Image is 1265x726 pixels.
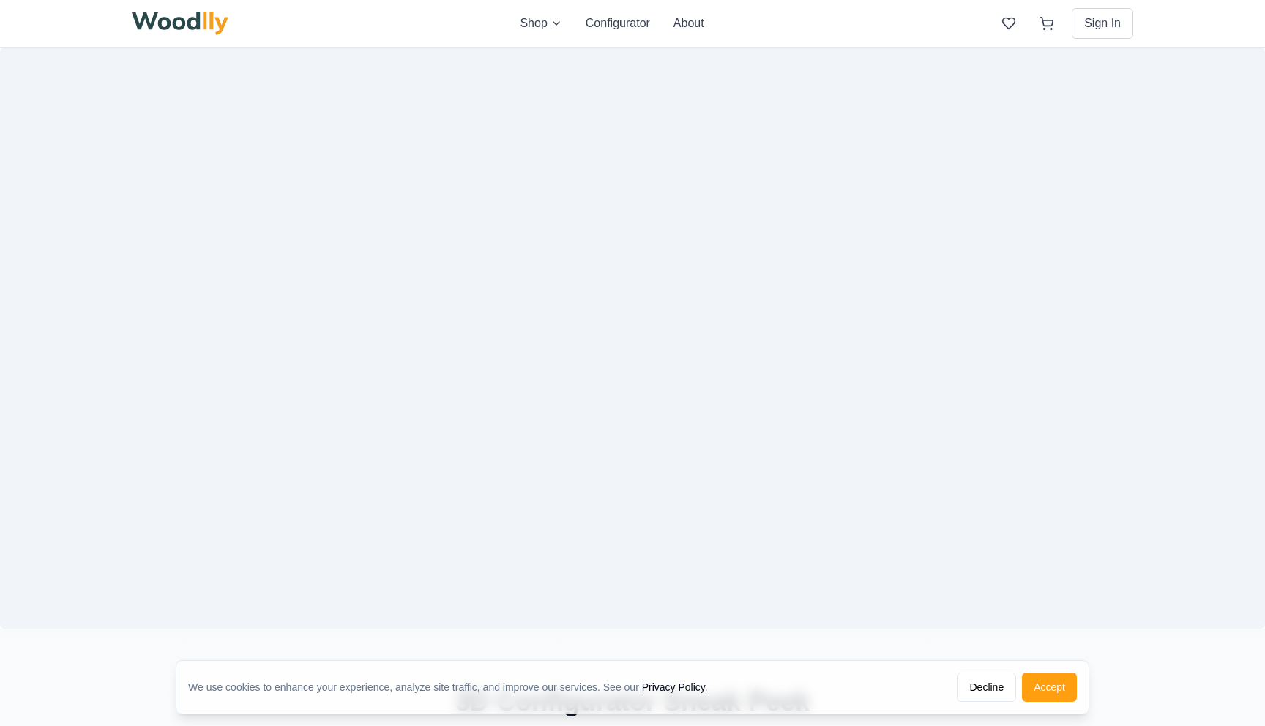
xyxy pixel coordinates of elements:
button: Accept [1022,673,1077,702]
button: About [673,15,704,32]
button: Shop [520,15,561,32]
button: Sign In [1072,8,1133,39]
a: Privacy Policy [642,681,705,693]
img: Woodlly [132,12,228,35]
button: Configurator [586,15,650,32]
div: We use cookies to enhance your experience, analyze site traffic, and improve our services. See our . [188,680,720,695]
button: Decline [957,673,1016,702]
